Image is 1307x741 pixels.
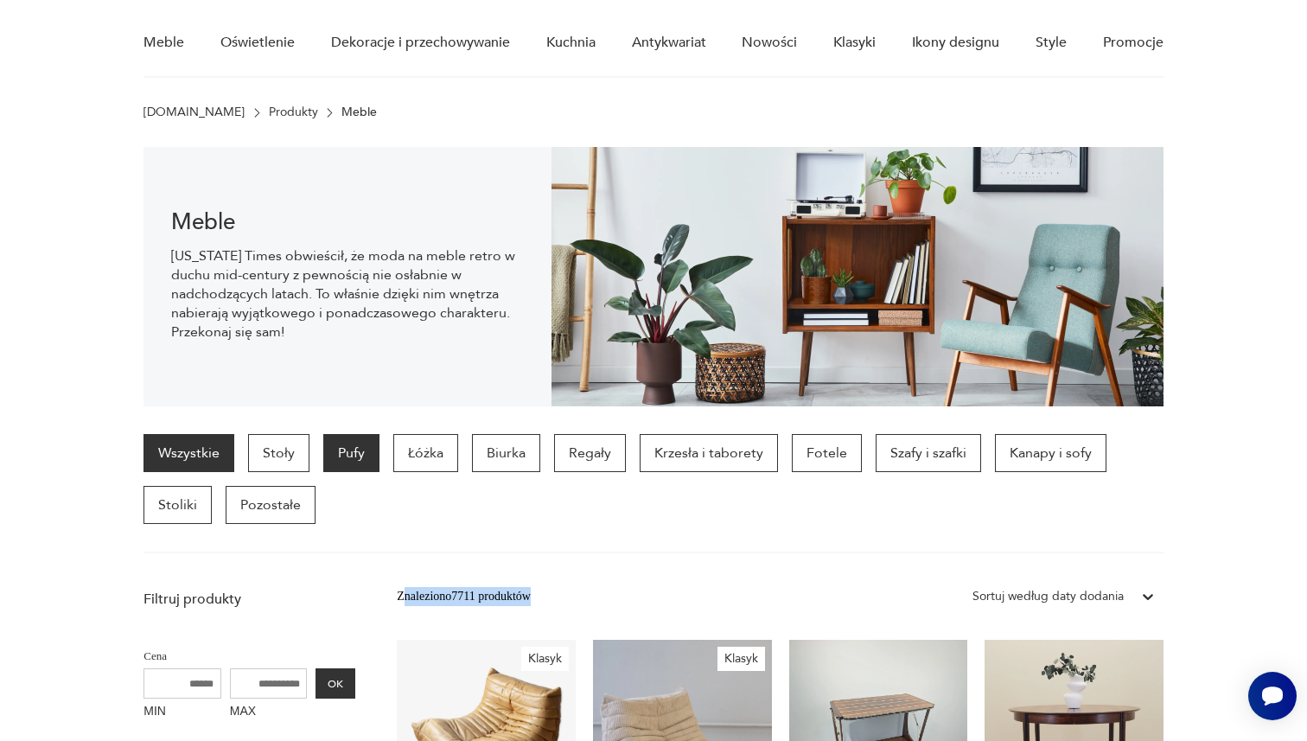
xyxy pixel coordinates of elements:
a: Krzesła i taborety [640,434,778,472]
a: Stoły [248,434,309,472]
a: Pufy [323,434,379,472]
a: Wszystkie [143,434,234,472]
iframe: Smartsupp widget button [1248,672,1297,720]
a: Biurka [472,434,540,472]
button: OK [316,668,355,699]
a: Szafy i szafki [876,434,981,472]
a: Meble [143,10,184,76]
img: Meble [551,147,1164,406]
a: Oświetlenie [220,10,295,76]
a: Kuchnia [546,10,596,76]
a: Dekoracje i przechowywanie [331,10,510,76]
p: Meble [341,105,377,119]
a: Pozostałe [226,486,316,524]
a: Ikony designu [912,10,999,76]
label: MAX [230,699,308,726]
a: Antykwariat [632,10,706,76]
h1: Meble [171,212,524,233]
a: Nowości [742,10,797,76]
label: MIN [143,699,221,726]
a: Kanapy i sofy [995,434,1106,472]
a: Klasyki [833,10,876,76]
p: [US_STATE] Times obwieścił, że moda na meble retro w duchu mid-century z pewnością nie osłabnie w... [171,246,524,342]
a: [DOMAIN_NAME] [143,105,245,119]
a: Regały [554,434,626,472]
a: Łóżka [393,434,458,472]
div: Sortuj według daty dodania [972,587,1124,606]
p: Cena [143,647,355,666]
a: Promocje [1103,10,1164,76]
a: Style [1036,10,1067,76]
div: Znaleziono 7711 produktów [397,587,531,606]
a: Fotele [792,434,862,472]
p: Filtruj produkty [143,590,355,609]
a: Stoliki [143,486,212,524]
a: Produkty [269,105,318,119]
